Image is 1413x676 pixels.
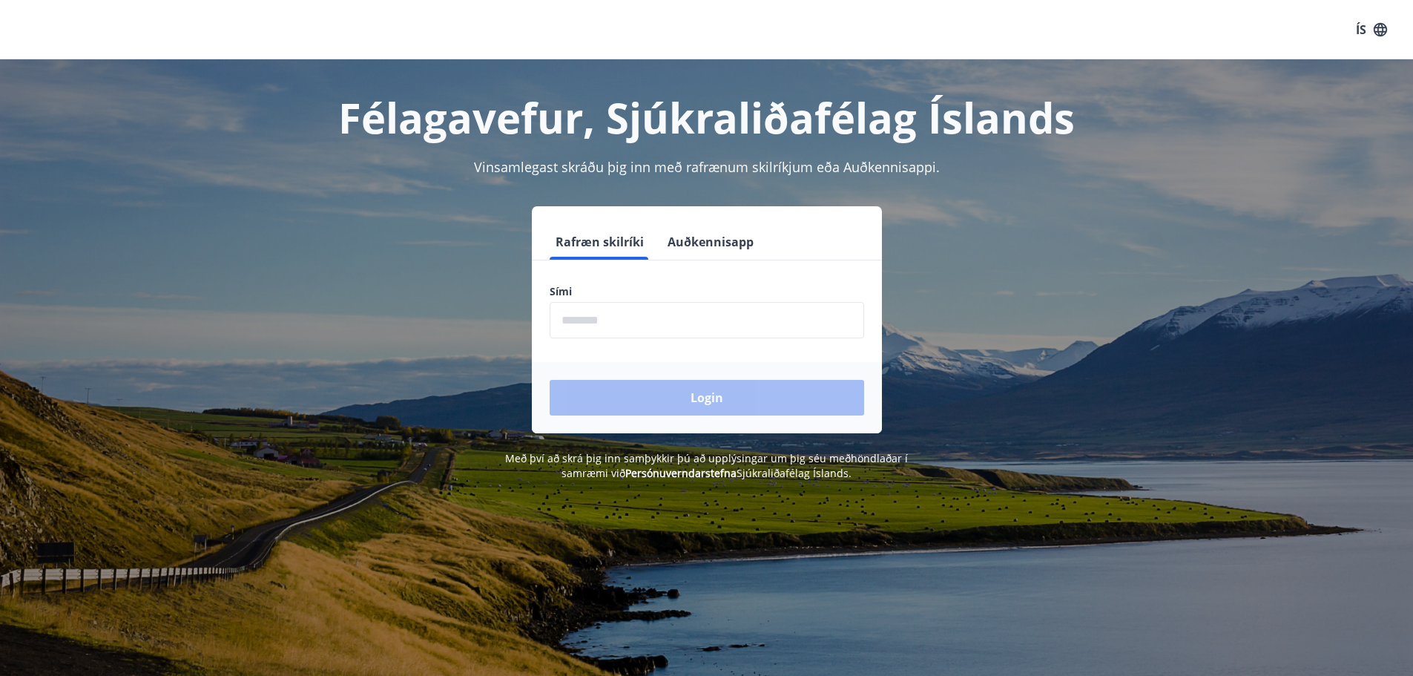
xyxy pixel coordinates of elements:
[662,224,760,260] button: Auðkennisapp
[625,466,737,480] a: Persónuverndarstefna
[505,451,908,480] span: Með því að skrá þig inn samþykkir þú að upplýsingar um þig séu meðhöndlaðar í samræmi við Sjúkral...
[474,158,940,176] span: Vinsamlegast skráðu þig inn með rafrænum skilríkjum eða Auðkennisappi.
[1348,16,1395,43] button: ÍS
[550,284,864,299] label: Sími
[550,224,650,260] button: Rafræn skilríki
[191,89,1223,145] h1: Félagavefur, Sjúkraliðafélag Íslands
